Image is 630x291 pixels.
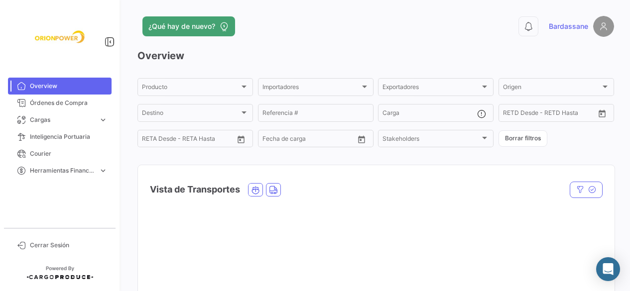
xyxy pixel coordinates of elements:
[249,184,262,196] button: Ocean
[30,166,95,175] span: Herramientas Financieras
[262,85,360,92] span: Importadores
[8,78,112,95] a: Overview
[30,149,108,158] span: Courier
[30,98,108,107] span: Órdenes de Compra
[142,111,240,118] span: Destino
[262,137,280,144] input: Desde
[148,21,215,31] span: ¿Qué hay de nuevo?
[167,137,211,144] input: Hasta
[142,16,235,36] button: ¿Qué hay de nuevo?
[528,111,572,118] input: Hasta
[234,132,249,147] button: Open calendar
[503,111,521,118] input: Desde
[549,21,588,31] span: Bardassane
[142,137,160,144] input: Desde
[499,130,547,147] button: Borrar filtros
[142,85,240,92] span: Producto
[8,145,112,162] a: Courier
[382,137,480,144] span: Stakeholders
[30,132,108,141] span: Inteligencia Portuaria
[35,12,85,62] img: f26a05d0-2fea-4301-a0f6-b8409df5d1eb.jpeg
[595,106,610,121] button: Open calendar
[503,85,601,92] span: Origen
[30,115,95,124] span: Cargas
[8,128,112,145] a: Inteligencia Portuaria
[99,166,108,175] span: expand_more
[30,82,108,91] span: Overview
[287,137,331,144] input: Hasta
[30,241,108,250] span: Cerrar Sesión
[266,184,280,196] button: Land
[137,49,614,63] h3: Overview
[593,16,614,37] img: placeholder-user.png
[354,132,369,147] button: Open calendar
[8,95,112,111] a: Órdenes de Compra
[99,115,108,124] span: expand_more
[596,257,620,281] div: Abrir Intercom Messenger
[150,183,240,196] h4: Vista de Transportes
[382,85,480,92] span: Exportadores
